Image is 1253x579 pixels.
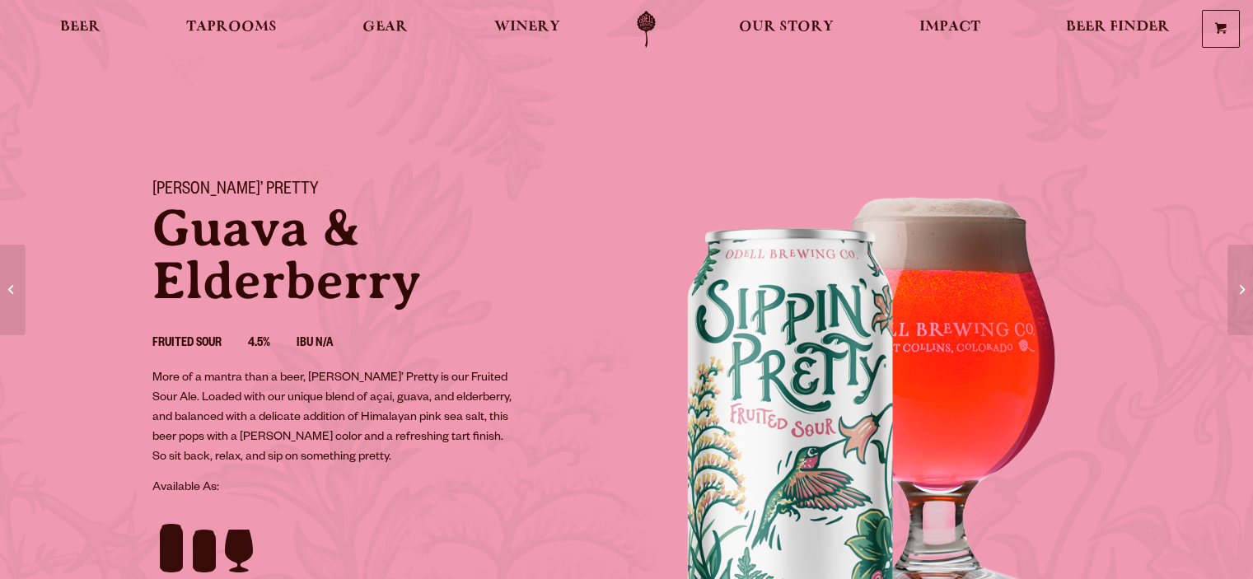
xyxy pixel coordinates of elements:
[152,334,248,355] li: Fruited Sour
[248,334,297,355] li: 4.5%
[909,11,991,48] a: Impact
[175,11,288,48] a: Taprooms
[484,11,571,48] a: Winery
[152,369,517,468] p: More of a mantra than a beer, [PERSON_NAME]’ Pretty is our Fruited Sour Ale. Loaded with our uniq...
[728,11,844,48] a: Our Story
[1055,11,1181,48] a: Beer Finder
[352,11,418,48] a: Gear
[186,21,277,34] span: Taprooms
[152,479,607,498] p: Available As:
[615,11,677,48] a: Odell Home
[1066,21,1170,34] span: Beer Finder
[739,21,834,34] span: Our Story
[362,21,408,34] span: Gear
[152,180,607,202] h1: [PERSON_NAME]’ Pretty
[919,21,980,34] span: Impact
[494,21,560,34] span: Winery
[297,334,359,355] li: IBU N/A
[49,11,111,48] a: Beer
[60,21,101,34] span: Beer
[152,202,607,307] p: Guava & Elderberry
